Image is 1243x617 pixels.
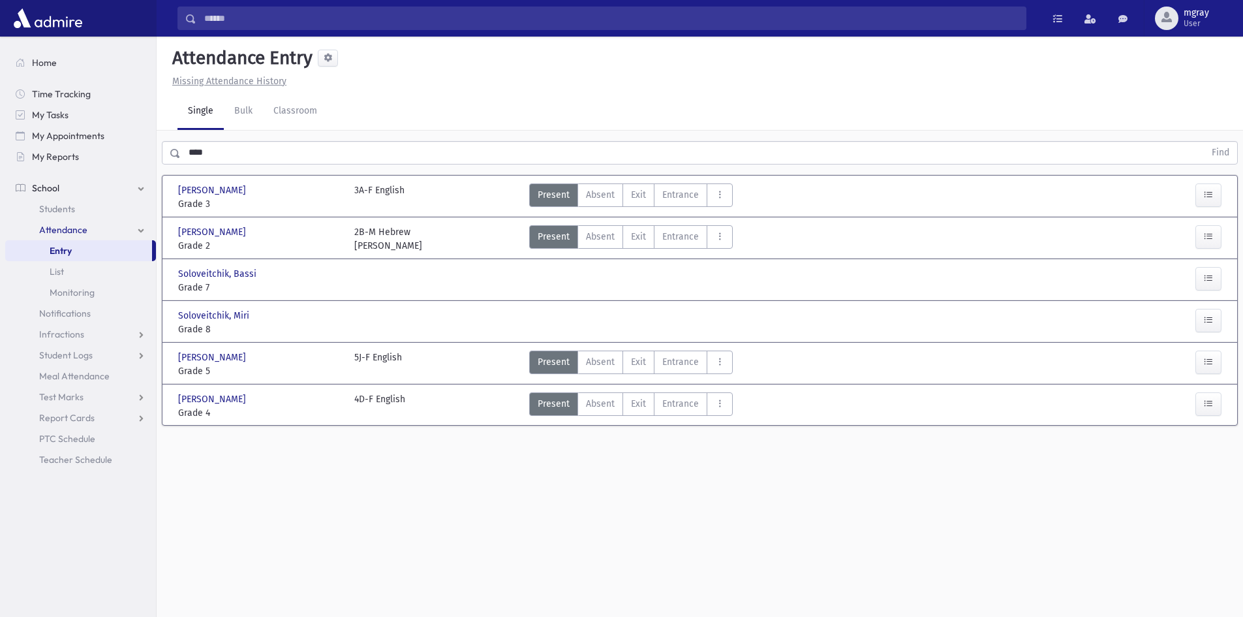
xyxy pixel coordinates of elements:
[538,397,570,411] span: Present
[178,309,252,323] span: Soloveitchik, Miri
[5,178,156,198] a: School
[5,146,156,167] a: My Reports
[662,355,699,369] span: Entrance
[32,151,79,163] span: My Reports
[50,266,64,277] span: List
[178,267,259,281] span: Soloveitchik, Bassi
[631,230,646,244] span: Exit
[586,397,615,411] span: Absent
[631,188,646,202] span: Exit
[178,225,249,239] span: [PERSON_NAME]
[5,125,156,146] a: My Appointments
[1184,18,1209,29] span: User
[39,224,87,236] span: Attendance
[662,188,699,202] span: Entrance
[178,351,249,364] span: [PERSON_NAME]
[538,188,570,202] span: Present
[5,407,156,428] a: Report Cards
[354,183,405,211] div: 3A-F English
[1204,142,1237,164] button: Find
[5,52,156,73] a: Home
[5,387,156,407] a: Test Marks
[39,203,75,215] span: Students
[167,76,286,87] a: Missing Attendance History
[167,47,313,69] h5: Attendance Entry
[39,349,93,361] span: Student Logs
[586,355,615,369] span: Absent
[39,328,84,340] span: Infractions
[39,391,84,403] span: Test Marks
[263,93,328,130] a: Classroom
[5,366,156,387] a: Meal Attendance
[178,281,341,294] span: Grade 7
[50,245,72,257] span: Entry
[178,239,341,253] span: Grade 2
[39,433,95,445] span: PTC Schedule
[178,323,341,336] span: Grade 8
[5,219,156,240] a: Attendance
[5,104,156,125] a: My Tasks
[50,287,95,298] span: Monitoring
[196,7,1026,30] input: Search
[178,183,249,197] span: [PERSON_NAME]
[662,230,699,244] span: Entrance
[39,370,110,382] span: Meal Attendance
[538,230,570,244] span: Present
[32,57,57,69] span: Home
[586,188,615,202] span: Absent
[662,397,699,411] span: Entrance
[5,198,156,219] a: Students
[1184,8,1209,18] span: mgray
[39,308,91,319] span: Notifications
[529,392,733,420] div: AttTypes
[5,324,156,345] a: Infractions
[39,454,112,466] span: Teacher Schedule
[224,93,263,130] a: Bulk
[5,84,156,104] a: Time Tracking
[586,230,615,244] span: Absent
[178,364,341,378] span: Grade 5
[178,392,249,406] span: [PERSON_NAME]
[5,261,156,282] a: List
[178,406,341,420] span: Grade 4
[32,109,69,121] span: My Tasks
[354,225,422,253] div: 2B-M Hebrew [PERSON_NAME]
[529,225,733,253] div: AttTypes
[177,93,224,130] a: Single
[5,449,156,470] a: Teacher Schedule
[172,76,286,87] u: Missing Attendance History
[631,397,646,411] span: Exit
[5,303,156,324] a: Notifications
[178,197,341,211] span: Grade 3
[354,392,405,420] div: 4D-F English
[354,351,402,378] div: 5J-F English
[39,412,95,424] span: Report Cards
[5,345,156,366] a: Student Logs
[529,183,733,211] div: AttTypes
[32,130,104,142] span: My Appointments
[538,355,570,369] span: Present
[10,5,85,31] img: AdmirePro
[631,355,646,369] span: Exit
[32,182,59,194] span: School
[5,282,156,303] a: Monitoring
[5,428,156,449] a: PTC Schedule
[32,88,91,100] span: Time Tracking
[5,240,152,261] a: Entry
[529,351,733,378] div: AttTypes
